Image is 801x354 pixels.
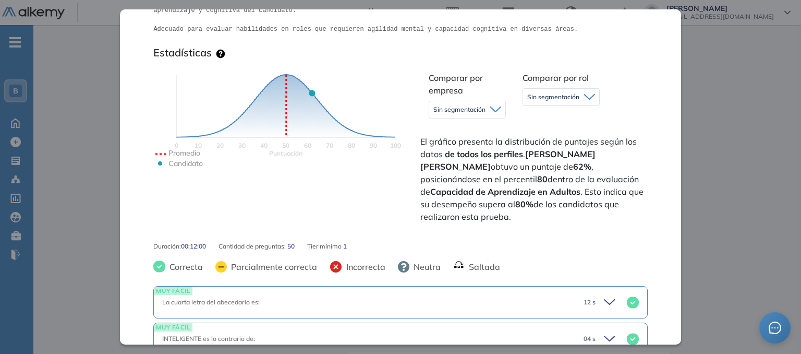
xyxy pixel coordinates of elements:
text: 70 [326,141,333,149]
span: Saltada [465,261,500,273]
strong: 80 [537,174,548,184]
span: 12 s [584,298,596,307]
span: 04 s [584,334,596,344]
span: Sin segmentación [527,93,579,101]
strong: [PERSON_NAME] [525,149,596,159]
text: 10 [195,141,202,149]
text: Candidato [168,159,203,168]
text: Scores [269,149,302,157]
span: El gráfico presenta la distribución de puntajes según los datos . obtuvo un puntaje de , posicion... [420,135,645,223]
span: Correcta [165,261,203,273]
span: Comparar por rol [523,73,589,83]
span: Neutra [409,261,441,273]
span: Sin segmentación [433,105,486,114]
text: 100 [390,141,401,149]
span: Comparar por empresa [429,73,483,96]
text: 90 [370,141,377,149]
strong: [PERSON_NAME] [420,161,491,172]
span: 50 [287,242,295,251]
strong: de todos los perfiles [445,149,523,159]
span: MUY FÁCIL [154,323,192,331]
h3: Estadísticas [153,46,212,59]
text: 30 [238,141,246,149]
span: Parcialmente correcta [227,261,317,273]
span: La cuarta letra del abecedario es: [162,298,260,306]
text: 50 [282,141,289,149]
span: 1 [343,242,347,251]
span: 00:12:00 [181,242,206,251]
text: 80 [348,141,355,149]
text: Promedio [168,148,200,158]
span: MUY FÁCIL [154,287,192,294]
span: Duración : [153,242,181,251]
text: 0 [175,141,178,149]
span: Cantidad de preguntas: [219,242,287,251]
text: 60 [304,141,311,149]
strong: 62% [573,161,591,172]
span: Tier mínimo [307,242,343,251]
text: 20 [216,141,224,149]
text: 40 [260,141,268,149]
span: Incorrecta [342,261,385,273]
span: message [769,322,781,334]
span: INTELIGENTE es lo contrario de: [162,335,255,343]
strong: 80% [515,199,533,209]
strong: Capacidad de Aprendizaje en Adultos [430,186,580,197]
